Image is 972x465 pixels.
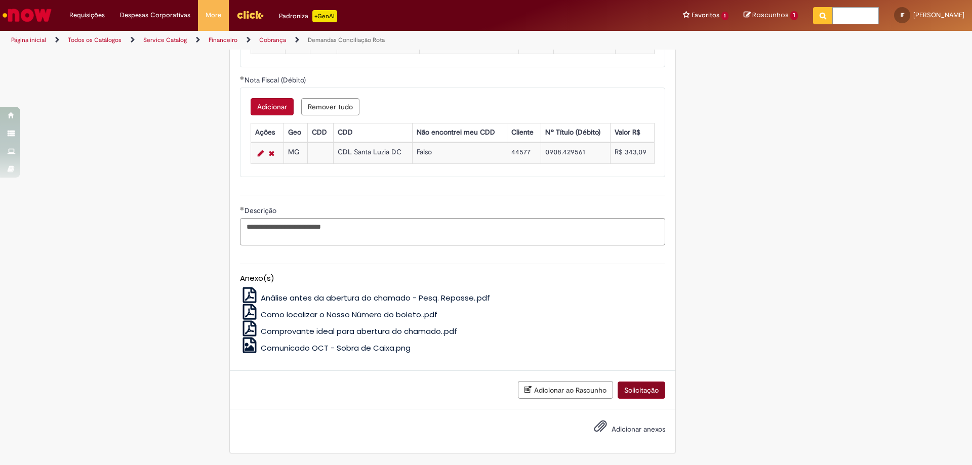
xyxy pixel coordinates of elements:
td: R$ 343,09 [610,143,654,163]
span: Rascunhos [752,10,789,20]
button: Solicitação [618,382,665,399]
img: click_logo_yellow_360x200.png [236,7,264,22]
span: More [206,10,221,20]
span: Descrição [245,206,278,215]
p: +GenAi [312,10,337,22]
a: Service Catalog [143,36,187,44]
span: IF [901,12,904,18]
span: Comunicado OCT - Sobra de Caixa.png [261,343,411,353]
span: 1 [790,11,798,20]
a: Demandas Conciliação Rota [308,36,385,44]
th: CDD [308,123,334,142]
button: Pesquisar [813,7,833,24]
span: [PERSON_NAME] [913,11,964,19]
span: Adicionar anexos [612,425,665,434]
a: Página inicial [11,36,46,44]
a: Editar Linha 1 [255,147,266,159]
th: Não encontrei meu CDD [412,123,507,142]
td: 0908.429561 [541,143,610,163]
span: Comprovante ideal para abertura do chamado..pdf [261,326,457,336]
span: Nota Fiscal (Débito) [245,75,308,84]
span: 1 [721,12,729,20]
th: CDD [334,123,413,142]
td: CDL Santa Luzia DC [334,143,413,163]
a: Comprovante ideal para abertura do chamado..pdf [240,326,458,336]
span: Despesas Corporativas [120,10,190,20]
th: Nº Título (Débito) [541,123,610,142]
th: Valor R$ [610,123,654,142]
span: Análise antes da abertura do chamado - Pesq. Repasse..pdf [261,292,490,303]
a: Comunicado OCT - Sobra de Caixa.png [240,343,411,353]
th: Ações [251,123,283,142]
a: Remover linha 1 [266,147,277,159]
button: Adicionar anexos [591,417,610,440]
td: 44577 [507,143,541,163]
a: Como localizar o Nosso Número do boleto..pdf [240,309,438,320]
button: Add a row for Nota Fiscal (Débito) [251,98,294,115]
td: MG [284,143,308,163]
th: Geo [284,123,308,142]
span: Como localizar o Nosso Número do boleto..pdf [261,309,437,320]
h5: Anexo(s) [240,274,665,283]
img: ServiceNow [1,5,53,25]
ul: Trilhas de página [8,31,640,50]
a: Financeiro [209,36,237,44]
button: Adicionar ao Rascunho [518,381,613,399]
a: Rascunhos [744,11,798,20]
textarea: Descrição [240,218,665,245]
span: Requisições [69,10,105,20]
div: Padroniza [279,10,337,22]
span: Obrigatório Preenchido [240,76,245,80]
a: Todos os Catálogos [68,36,121,44]
a: Análise antes da abertura do chamado - Pesq. Repasse..pdf [240,292,491,303]
th: Cliente [507,123,541,142]
span: Obrigatório Preenchido [240,206,245,210]
button: Remove all rows for Nota Fiscal (Débito) [301,98,359,115]
span: Favoritos [692,10,719,20]
a: Cobrança [259,36,286,44]
td: Falso [412,143,507,163]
